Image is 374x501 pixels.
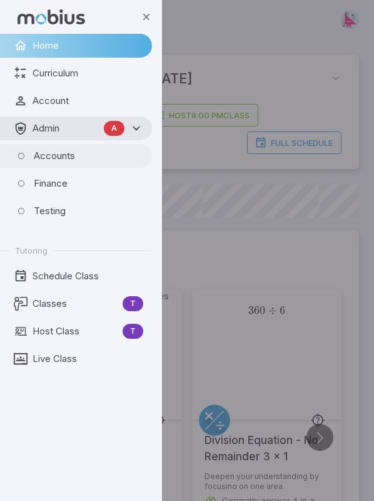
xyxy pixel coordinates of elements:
span: Host Class [33,324,118,338]
span: Account [33,94,143,108]
span: Classes [33,297,118,311]
span: Testing [34,204,143,218]
span: Accounts [34,149,143,163]
span: Curriculum [33,66,143,80]
span: Live Class [33,352,143,366]
span: Tutoring [15,245,48,256]
span: Admin [33,121,99,135]
span: T [123,297,143,310]
span: T [123,325,143,338]
span: A [104,122,124,135]
span: Schedule Class [33,269,143,283]
span: Finance [34,177,143,190]
span: Home [33,39,143,53]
